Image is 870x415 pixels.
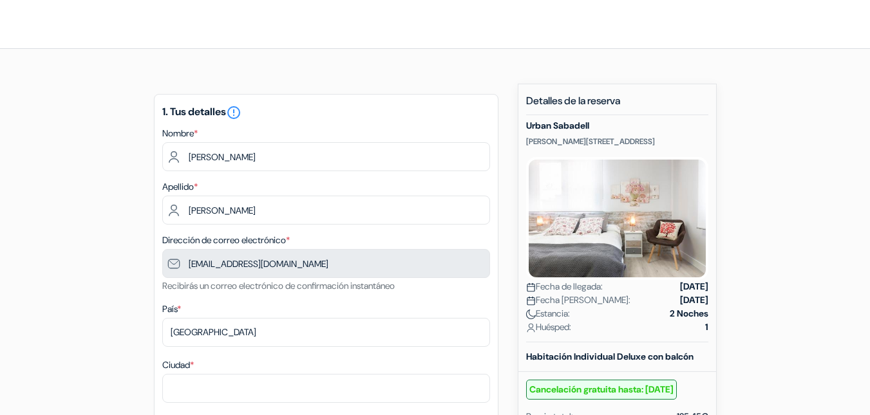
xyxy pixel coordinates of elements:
small: Recibirás un correo electrónico de confirmación instantáneo [162,280,395,291]
img: calendar.svg [526,282,536,292]
span: Huésped: [526,320,571,334]
h5: Detalles de la reserva [526,95,708,115]
label: Apellido [162,180,198,194]
span: Estancia: [526,307,570,320]
strong: [DATE] [680,293,708,307]
label: Ciudad [162,358,194,372]
img: moon.svg [526,309,536,319]
input: Introduzca la dirección de correo electrónico [162,249,490,278]
input: Ingrese el nombre [162,142,490,171]
small: Cancelación gratuita hasta: [DATE] [526,380,677,400]
p: [PERSON_NAME][STREET_ADDRESS] [526,136,708,147]
span: Fecha de llegada: [526,280,603,293]
label: Nombre [162,127,198,140]
a: error_outline [226,105,241,118]
input: Introduzca el apellido [162,196,490,225]
h5: Urban Sabadell [526,120,708,131]
i: error_outline [226,105,241,120]
img: Hostales.com [15,8,159,40]
strong: 2 Noches [670,307,708,320]
img: user_icon.svg [526,323,536,333]
strong: 1 [705,320,708,334]
h5: 1. Tus detalles [162,105,490,120]
label: Dirección de correo electrónico [162,234,290,247]
label: País [162,302,181,316]
img: calendar.svg [526,296,536,306]
b: Habitación Individual Deluxe con balcón [526,351,694,362]
strong: [DATE] [680,280,708,293]
span: Fecha [PERSON_NAME]: [526,293,630,307]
